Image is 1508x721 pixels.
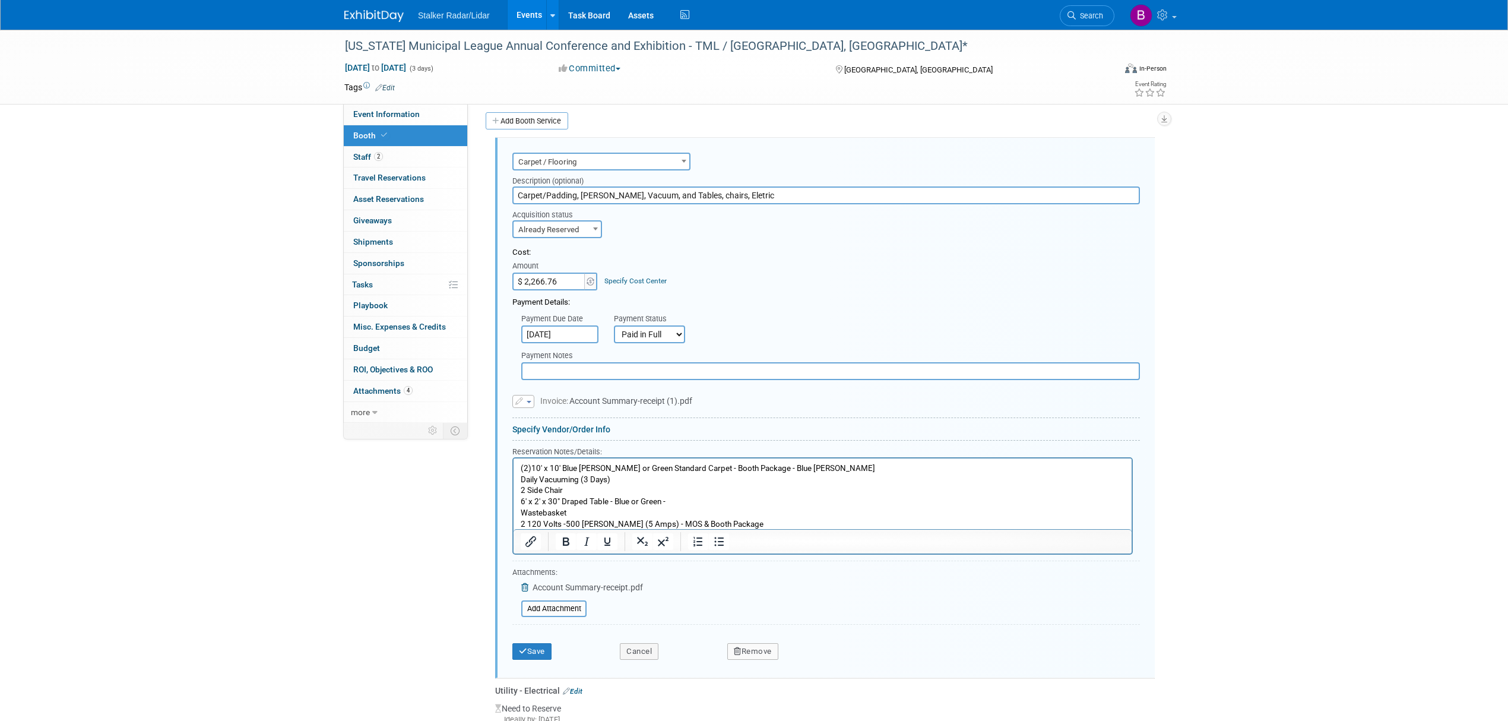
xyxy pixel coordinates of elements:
[443,423,468,438] td: Toggle Event Tabs
[512,247,1140,258] div: Cost:
[514,154,689,170] span: Carpet / Flooring
[514,222,601,238] span: Already Reserved
[375,84,395,92] a: Edit
[344,210,467,231] a: Giveaways
[620,643,658,660] button: Cancel
[353,216,392,225] span: Giveaways
[7,5,612,71] p: (2)10' x 10' Blue [PERSON_NAME] or Green Standard Carpet - Booth Package - Blue [PERSON_NAME] Dai...
[1130,4,1152,27] img: Brooke Journet
[653,533,673,550] button: Superscript
[353,301,388,310] span: Playbook
[353,386,413,396] span: Attachments
[632,533,652,550] button: Subscript
[344,81,395,93] td: Tags
[604,277,667,285] a: Specify Cost Center
[1044,62,1167,80] div: Event Format
[512,220,602,238] span: Already Reserved
[512,204,602,220] div: Acquisition status
[352,280,373,289] span: Tasks
[512,290,1140,308] div: Payment Details:
[514,458,1132,529] iframe: Rich Text Area
[533,583,643,592] span: Account Summary-receipt.pdf
[727,643,778,660] button: Remove
[351,407,370,417] span: more
[597,533,617,550] button: Underline
[353,237,393,246] span: Shipments
[353,194,424,204] span: Asset Reservations
[344,317,467,337] a: Misc. Expenses & Credits
[374,152,383,161] span: 2
[344,295,467,316] a: Playbook
[353,109,420,119] span: Event Information
[344,253,467,274] a: Sponsorships
[512,153,690,170] span: Carpet / Flooring
[521,314,596,325] div: Payment Due Date
[344,10,404,22] img: ExhibitDay
[556,533,576,550] button: Bold
[709,533,729,550] button: Bullet list
[344,62,407,73] span: [DATE] [DATE]
[353,365,433,374] span: ROI, Objectives & ROO
[353,152,383,162] span: Staff
[512,170,1140,186] div: Description (optional)
[344,189,467,210] a: Asset Reservations
[423,423,443,438] td: Personalize Event Tab Strip
[341,36,1097,57] div: [US_STATE] Municipal League Annual Conference and Exhibition - TML / [GEOGRAPHIC_DATA], [GEOGRAPH...
[344,402,467,423] a: more
[353,258,404,268] span: Sponsorships
[344,147,467,167] a: Staff2
[576,533,597,550] button: Italic
[512,643,552,660] button: Save
[344,167,467,188] a: Travel Reservations
[614,314,693,325] div: Payment Status
[344,104,467,125] a: Event Information
[353,343,380,353] span: Budget
[418,11,490,20] span: Stalker Radar/Lidar
[344,359,467,380] a: ROI, Objectives & ROO
[1139,64,1167,73] div: In-Person
[555,62,625,75] button: Committed
[344,274,467,295] a: Tasks
[381,132,387,138] i: Booth reservation complete
[521,533,541,550] button: Insert/edit link
[540,396,569,406] span: Invoice:
[370,63,381,72] span: to
[540,396,692,406] span: Account Summary-receipt (1).pdf
[512,261,598,273] div: Amount
[353,131,389,140] span: Booth
[7,5,612,71] body: Rich Text Area. Press ALT-0 for help.
[344,381,467,401] a: Attachments4
[344,125,467,146] a: Booth
[1076,11,1103,20] span: Search
[1060,5,1114,26] a: Search
[353,173,426,182] span: Travel Reservations
[495,685,1155,697] div: Utility - Electrical
[688,533,708,550] button: Numbered list
[844,65,993,74] span: [GEOGRAPHIC_DATA], [GEOGRAPHIC_DATA]
[563,687,582,695] a: Edit
[486,112,568,129] a: Add Booth Service
[1134,81,1166,87] div: Event Rating
[344,232,467,252] a: Shipments
[353,322,446,331] span: Misc. Expenses & Credits
[408,65,433,72] span: (3 days)
[404,386,413,395] span: 4
[512,567,643,581] div: Attachments:
[512,425,610,434] a: Specify Vendor/Order Info
[1125,64,1137,73] img: Format-Inperson.png
[521,350,1140,362] div: Payment Notes
[344,338,467,359] a: Budget
[512,445,1133,457] div: Reservation Notes/Details:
